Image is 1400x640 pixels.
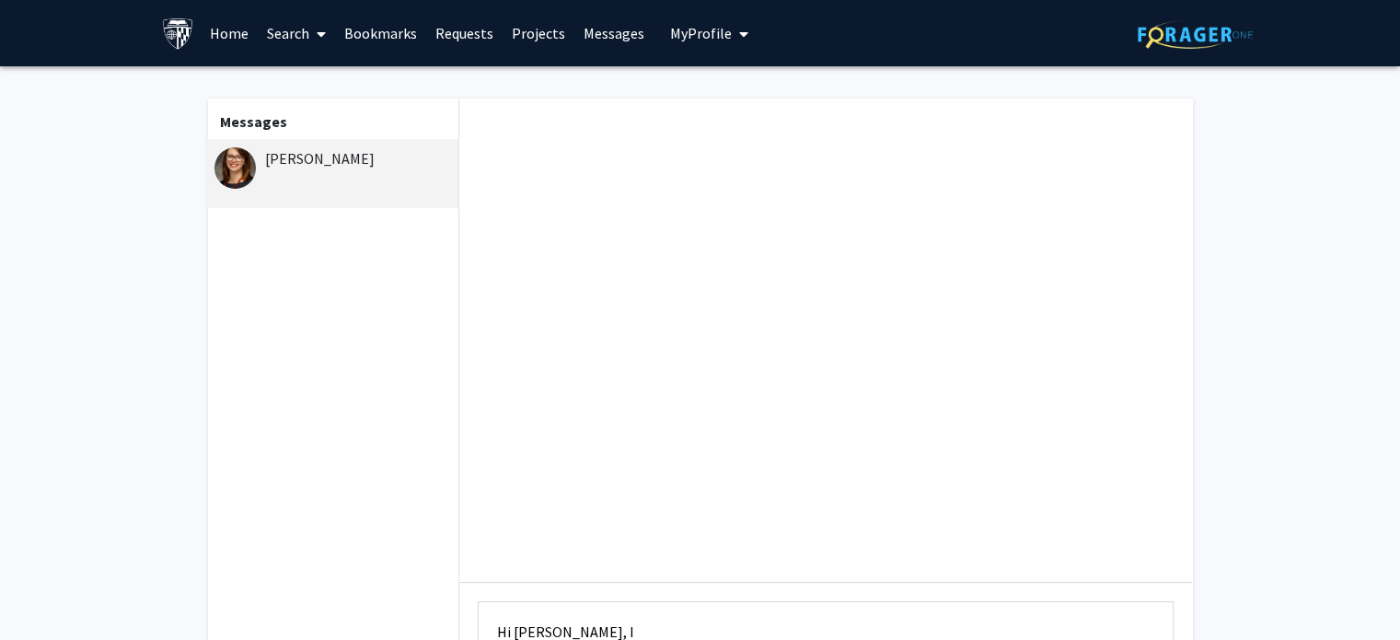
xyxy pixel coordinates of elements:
[214,147,256,189] img: Casey Lurtz
[426,1,503,65] a: Requests
[201,1,258,65] a: Home
[214,147,455,169] div: [PERSON_NAME]
[220,112,287,131] b: Messages
[503,1,574,65] a: Projects
[258,1,335,65] a: Search
[14,557,78,626] iframe: Chat
[162,17,194,50] img: Johns Hopkins University Logo
[1138,20,1253,49] img: ForagerOne Logo
[335,1,426,65] a: Bookmarks
[670,24,732,42] span: My Profile
[574,1,654,65] a: Messages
